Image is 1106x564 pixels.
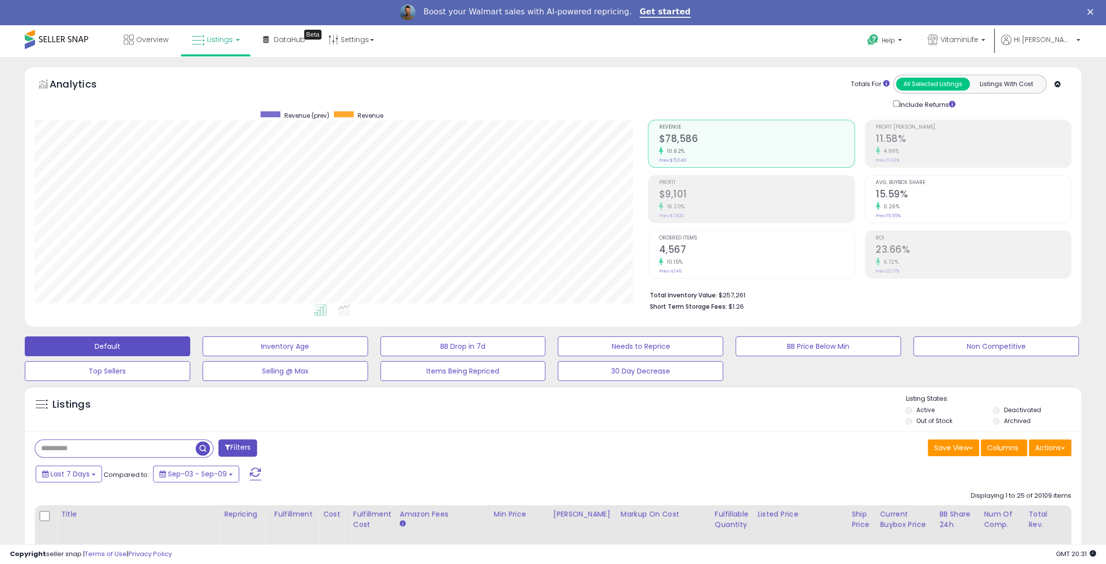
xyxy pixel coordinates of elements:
[876,268,899,274] small: Prev: 22.17%
[1004,417,1031,425] label: Archived
[104,470,149,479] span: Compared to:
[882,36,895,45] span: Help
[321,25,381,54] a: Settings
[274,509,315,519] div: Fulfillment
[659,133,854,146] h2: $78,586
[61,509,215,519] div: Title
[53,398,91,412] h5: Listings
[939,509,975,530] div: BB Share 24h.
[916,417,952,425] label: Out of Stock
[400,519,406,528] small: Amazon Fees.
[876,157,899,163] small: Prev: 11.03%
[256,25,313,54] a: DataHub
[876,180,1071,186] span: Avg. Buybox Share
[971,491,1071,501] div: Displaying 1 to 25 of 20109 items
[1029,439,1071,456] button: Actions
[1028,509,1064,530] div: Total Rev.
[663,147,685,155] small: 10.62%
[558,361,723,381] button: 30 Day Decrease
[400,509,485,519] div: Amazon Fees
[659,213,684,219] small: Prev: $7,832
[876,235,1071,241] span: ROI
[224,509,266,519] div: Repricing
[25,336,190,356] button: Default
[168,469,227,479] span: Sep-03 - Sep-09
[128,549,172,559] a: Privacy Policy
[553,509,612,519] div: [PERSON_NAME]
[304,30,321,40] div: Tooltip anchor
[323,509,345,519] div: Cost
[896,78,970,91] button: All Selected Listings
[928,439,979,456] button: Save View
[50,77,116,94] h5: Analytics
[876,125,1071,130] span: Profit [PERSON_NAME]
[1056,549,1096,559] span: 2025-09-17 20:31 GMT
[851,509,871,530] div: Ship Price
[876,213,901,219] small: Prev: 15.55%
[913,336,1079,356] button: Non Competitive
[880,509,931,530] div: Current Buybox Price
[659,235,854,241] span: Ordered Items
[659,244,854,257] h2: 4,567
[10,549,46,559] strong: Copyright
[400,4,416,20] img: Profile image for Adrian
[981,439,1027,456] button: Columns
[51,469,90,479] span: Last 7 Days
[867,34,879,46] i: Get Help
[715,509,749,530] div: Fulfillable Quantity
[969,78,1043,91] button: Listings With Cost
[1004,406,1041,414] label: Deactivated
[876,188,1071,202] h2: 15.59%
[728,302,743,311] span: $1.26
[649,291,717,299] b: Total Inventory Value:
[880,147,899,155] small: 4.99%
[10,550,172,559] div: seller snap | |
[876,244,1071,257] h2: 23.66%
[663,258,683,266] small: 10.15%
[274,35,305,45] span: DataHub
[494,509,545,519] div: Min Price
[663,203,685,210] small: 16.20%
[558,336,723,356] button: Needs to Reprice
[649,288,1064,300] li: $257,261
[659,268,681,274] small: Prev: 4,146
[1001,35,1080,57] a: Hi [PERSON_NAME]
[757,509,843,519] div: Listed Price
[649,302,727,311] b: Short Term Storage Fees:
[116,25,176,54] a: Overview
[659,180,854,186] span: Profit
[880,203,900,210] small: 0.26%
[36,466,102,482] button: Last 7 Days
[284,111,329,120] span: Revenue (prev)
[85,549,127,559] a: Terms of Use
[353,509,391,530] div: Fulfillment Cost
[203,361,368,381] button: Selling @ Max
[25,361,190,381] button: Top Sellers
[218,439,257,457] button: Filters
[207,35,233,45] span: Listings
[659,125,854,130] span: Revenue
[423,7,632,17] div: Boost your Walmart sales with AI-powered repricing.
[203,336,368,356] button: Inventory Age
[659,157,686,163] small: Prev: $71,040
[184,25,247,54] a: Listings
[380,336,546,356] button: BB Drop in 7d
[916,406,935,414] label: Active
[905,394,1081,404] p: Listing States:
[880,258,899,266] small: 6.72%
[380,361,546,381] button: Items Being Repriced
[736,336,901,356] button: BB Price Below Min
[621,509,706,519] div: Markup on Cost
[659,188,854,202] h2: $9,101
[941,35,978,45] span: VitaminLife
[987,443,1018,453] span: Columns
[886,98,967,110] div: Include Returns
[984,509,1020,530] div: Num of Comp.
[153,466,239,482] button: Sep-03 - Sep-09
[136,35,168,45] span: Overview
[639,7,690,18] a: Get started
[1014,35,1073,45] span: Hi [PERSON_NAME]
[851,80,890,89] div: Totals For
[616,505,710,544] th: The percentage added to the cost of goods (COGS) that forms the calculator for Min & Max prices.
[1087,9,1097,15] div: Close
